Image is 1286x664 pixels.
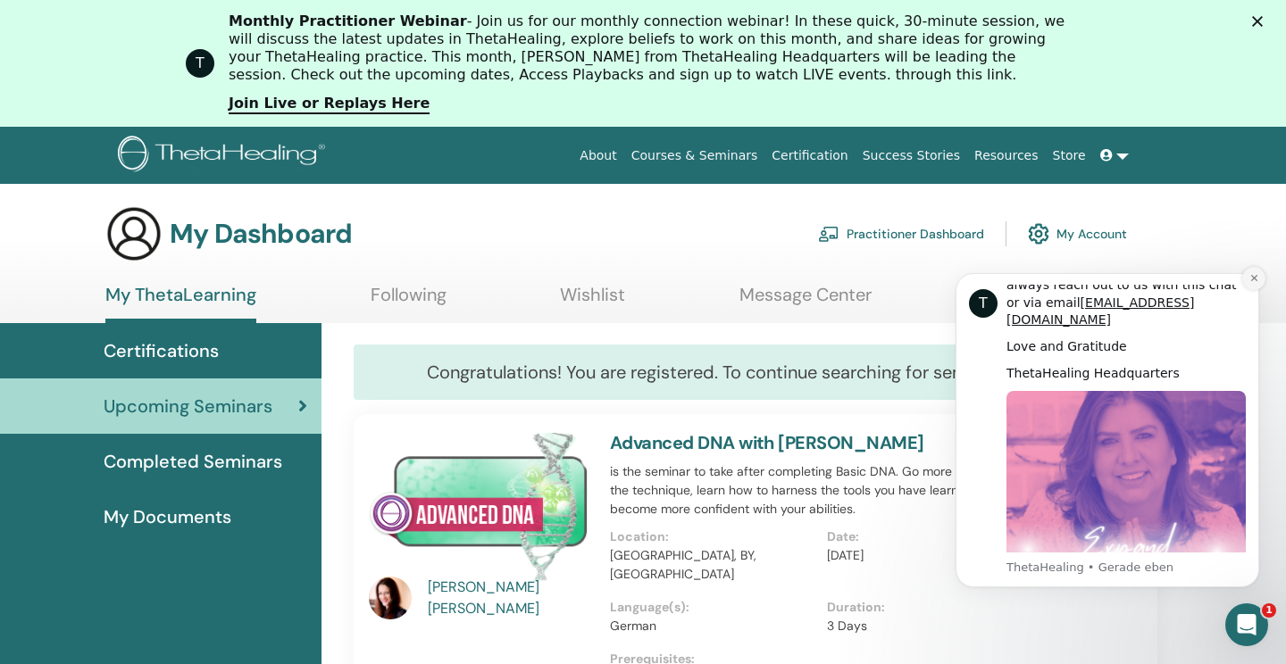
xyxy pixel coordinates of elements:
a: [PERSON_NAME] [PERSON_NAME] [428,577,593,619]
p: [DATE] [827,546,1033,565]
span: Completed Seminars [104,448,282,475]
p: 3 Days [827,617,1033,635]
img: logo.png [118,136,331,176]
a: Advanced DNA with [PERSON_NAME] [610,431,923,454]
span: Upcoming Seminars [104,393,272,419]
p: Location : [610,527,816,546]
h3: My Dashboard [170,218,352,250]
div: Congratulations! You are registered. To continue searching for seminars [354,344,1157,400]
a: Success Stories [856,139,967,172]
a: Message Center [739,284,872,319]
span: 1 [1262,603,1276,618]
img: chalkboard-teacher.svg [818,226,839,242]
p: Date : [827,527,1033,546]
b: Monthly Practitioner Webinar [229,12,467,29]
p: Language(s) : [610,598,816,617]
a: Following [371,284,447,319]
p: [GEOGRAPHIC_DATA], BY, [GEOGRAPHIC_DATA] [610,546,816,584]
a: Store [1046,139,1093,172]
img: generic-user-icon.jpg [105,205,163,262]
a: Courses & Seminars [624,139,765,172]
span: Certifications [104,337,219,364]
p: is the seminar to take after completing Basic DNA. Go more in depth into the technique, learn how... [610,462,1044,519]
a: My ThetaLearning [105,284,256,323]
a: Join Live or Replays Here [229,95,430,114]
img: cog.svg [1028,219,1049,249]
a: Wishlist [560,284,625,319]
a: Resources [967,139,1046,172]
img: default.jpg [369,577,412,619]
p: Duration : [827,598,1033,617]
span: My Documents [104,503,231,530]
img: Advanced DNA [369,432,589,582]
div: Profile image for ThetaHealing [186,49,214,78]
iframe: Intercom live chat [1225,603,1268,646]
div: Schließen [1252,16,1270,27]
a: About [572,139,623,172]
div: - Join us for our monthly connection webinar! In these quick, 30-minute session, we will discuss ... [229,12,1072,84]
iframe: Intercom notifications Nachricht [929,246,1286,616]
a: Practitioner Dashboard [818,214,984,253]
a: Certification [764,139,855,172]
p: German [610,617,816,635]
a: My Account [1028,214,1127,253]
